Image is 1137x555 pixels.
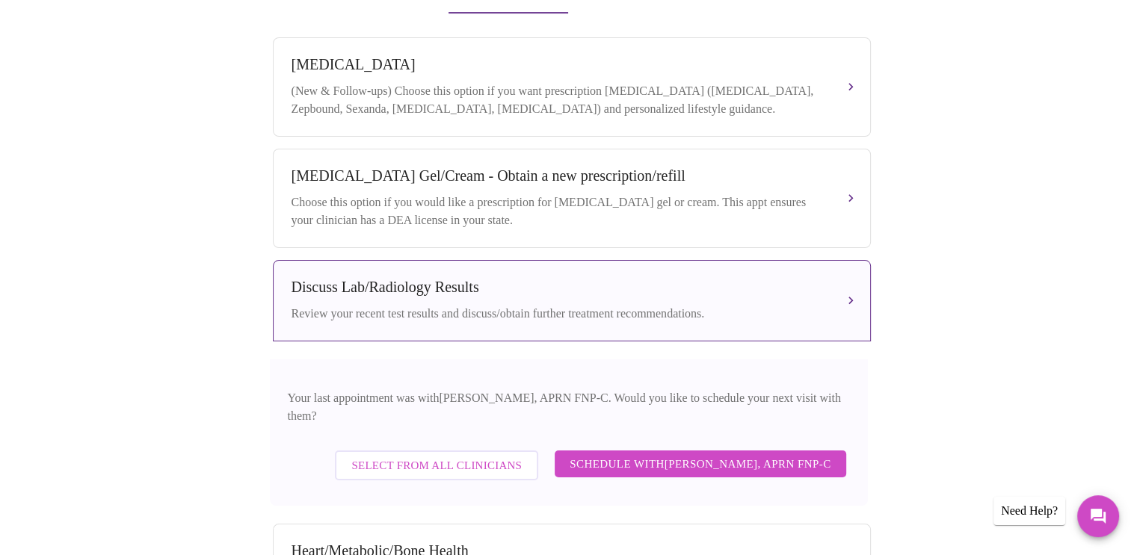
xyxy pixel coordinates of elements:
button: Select from All Clinicians [335,450,538,480]
div: Choose this option if you would like a prescription for [MEDICAL_DATA] gel or cream. This appt en... [292,193,822,229]
button: [MEDICAL_DATA] Gel/Cream - Obtain a new prescription/refillChoose this option if you would like a... [273,149,871,248]
span: Schedule with [PERSON_NAME], APRN FNP-C [570,454,831,474]
div: Need Help? [993,497,1065,525]
div: Discuss Lab/Radiology Results [292,279,822,296]
span: Select from All Clinicians [351,456,522,475]
button: Schedule with[PERSON_NAME], APRN FNP-C [555,450,845,477]
div: Review your recent test results and discuss/obtain further treatment recommendations. [292,305,822,323]
div: [MEDICAL_DATA] [292,56,822,73]
button: [MEDICAL_DATA](New & Follow-ups) Choose this option if you want prescription [MEDICAL_DATA] ([MED... [273,37,871,137]
button: Messages [1077,495,1119,537]
div: (New & Follow-ups) Choose this option if you want prescription [MEDICAL_DATA] ([MEDICAL_DATA], Ze... [292,82,822,118]
button: Discuss Lab/Radiology ResultsReview your recent test results and discuss/obtain further treatment... [273,260,871,341]
p: Your last appointment was with [PERSON_NAME], APRN FNP-C . Would you like to schedule your next v... [288,389,850,425]
div: [MEDICAL_DATA] Gel/Cream - Obtain a new prescription/refill [292,167,822,185]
